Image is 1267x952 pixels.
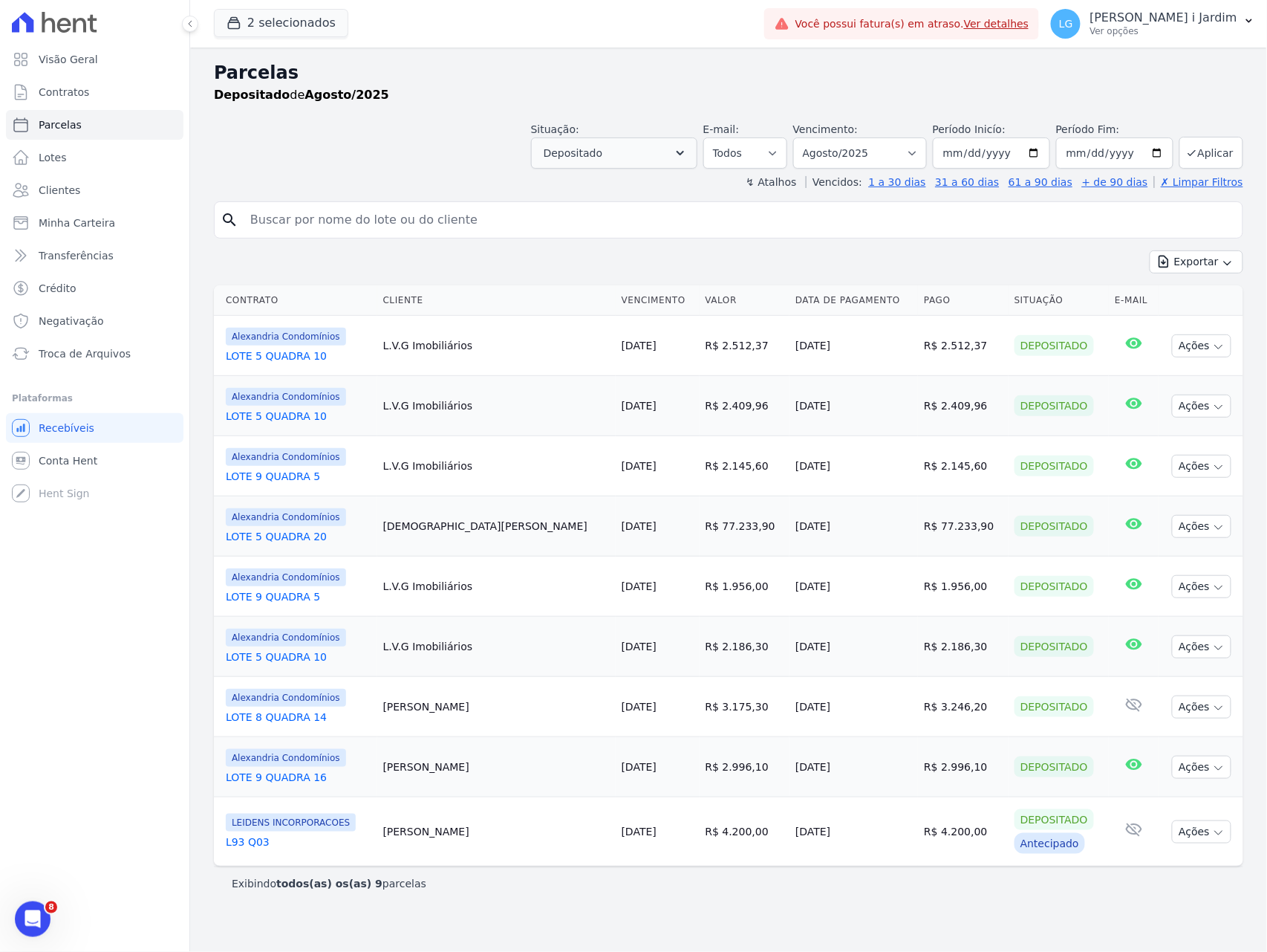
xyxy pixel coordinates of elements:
[700,285,790,316] th: Valor
[226,814,356,832] span: LEIDENS INCORPORACOES
[789,436,918,496] td: [DATE]
[226,770,371,785] a: LOTE 9 QUADRA 16
[226,835,371,849] a: L93 Q03
[531,123,579,135] label: Situação:
[918,316,1009,376] td: R$ 2.512,37
[377,436,616,496] td: L.V.G Imobiliários
[377,797,616,867] td: [PERSON_NAME]
[869,176,926,188] a: 1 a 30 dias
[226,328,346,346] span: Alexandria Condomínios
[1014,757,1094,777] div: Depositado
[700,617,790,677] td: R$ 2.186,30
[6,446,183,476] a: Conta Hent
[12,389,177,407] div: Plataformas
[1014,696,1094,717] div: Depositado
[700,316,790,376] td: R$ 2.512,37
[700,737,790,797] td: R$ 2.996,10
[622,826,657,838] a: [DATE]
[226,349,371,363] a: LOTE 5 QUADRA 10
[377,677,616,737] td: [PERSON_NAME]
[39,453,97,468] span: Conta Hent
[789,737,918,797] td: [DATE]
[214,285,377,316] th: Contrato
[39,314,104,328] span: Negativação
[226,629,346,647] span: Alexandria Condomínios
[1172,515,1231,538] button: Ações
[918,797,1009,867] td: R$ 4.200,00
[1014,516,1094,537] div: Depositado
[1172,455,1231,478] button: Ações
[1179,137,1243,169] button: Aplicar
[789,316,918,376] td: [DATE]
[1014,833,1085,854] div: Antecipado
[918,436,1009,496] td: R$ 2.145,60
[226,589,371,604] a: LOTE 9 QUADRA 5
[226,650,371,664] a: LOTE 5 QUADRA 10
[226,529,371,544] a: LOTE 5 QUADRA 20
[622,400,657,412] a: [DATE]
[531,137,697,169] button: Depositado
[806,176,862,188] label: Vencidos:
[1172,395,1231,418] button: Ações
[918,285,1009,316] th: Pago
[616,285,700,316] th: Vencimento
[226,448,346,466] span: Alexandria Condomínios
[789,496,918,557] td: [DATE]
[1090,25,1237,37] p: Ver opções
[918,376,1009,436] td: R$ 2.409,96
[1172,756,1231,779] button: Ações
[622,340,657,352] a: [DATE]
[226,508,346,526] span: Alexandria Condomínios
[214,86,389,104] p: de
[918,737,1009,797] td: R$ 2.996,10
[214,88,290,102] strong: Depositado
[1172,575,1231,598] button: Ações
[964,18,1029,30] a: Ver detalhes
[377,737,616,797] td: [PERSON_NAME]
[6,45,183,74] a: Visão Geral
[304,88,388,102] strong: Agosto/2025
[39,281,76,296] span: Crédito
[6,143,183,172] a: Lotes
[6,208,183,238] a: Minha Carteira
[793,123,858,135] label: Vencimento:
[935,176,999,188] a: 31 a 60 dias
[700,376,790,436] td: R$ 2.409,96
[918,557,1009,617] td: R$ 1.956,00
[1109,285,1158,316] th: E-mail
[226,409,371,424] a: LOTE 5 QUADRA 10
[6,413,183,443] a: Recebíveis
[39,150,67,165] span: Lotes
[622,460,657,472] a: [DATE]
[377,376,616,436] td: L.V.G Imobiliários
[1056,122,1173,137] label: Período Fim:
[45,901,57,913] span: 8
[1082,176,1148,188] a: + de 90 dias
[6,77,183,107] a: Contratos
[377,285,616,316] th: Cliente
[933,123,1006,135] label: Período Inicío:
[703,123,740,135] label: E-mail:
[622,761,657,773] a: [DATE]
[1172,334,1231,357] button: Ações
[789,797,918,867] td: [DATE]
[214,59,1243,86] h2: Parcelas
[232,876,426,891] p: Exibindo parcelas
[700,496,790,557] td: R$ 77.233,90
[6,339,183,369] a: Troca de Arquivos
[39,346,131,361] span: Troca de Arquivos
[1014,809,1094,830] div: Depositado
[39,52,98,67] span: Visão Geral
[226,710,371,725] a: LOTE 8 QUADRA 14
[1090,10,1237,25] p: [PERSON_NAME] i Jardim
[6,306,183,336] a: Negativação
[1014,395,1094,416] div: Depositado
[6,175,183,205] a: Clientes
[622,701,657,713] a: [DATE]
[226,749,346,767] span: Alexandria Condomínios
[700,557,790,617] td: R$ 1.956,00
[6,273,183,303] a: Crédito
[15,901,51,937] iframe: Intercom live chat
[39,216,115,230] span: Minha Carteira
[1039,3,1267,45] button: LG [PERSON_NAME] i Jardim Ver opções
